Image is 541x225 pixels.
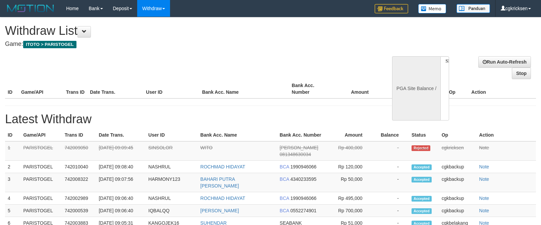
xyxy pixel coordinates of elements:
[277,129,330,141] th: Bank Acc. Number
[290,196,317,201] span: 1990946066
[62,205,96,217] td: 742000539
[18,79,63,98] th: Game/API
[409,129,439,141] th: Status
[479,145,489,150] a: Note
[199,79,289,98] th: Bank Acc. Name
[479,176,489,182] a: Note
[456,4,490,13] img: panduan.png
[200,176,239,189] a: BAHARI PUTRA [PERSON_NAME]
[200,164,245,169] a: ROCHMAD HIDAYAT
[290,164,317,169] span: 1990946066
[289,79,334,98] th: Bank Acc. Number
[330,205,373,217] td: Rp 700,000
[290,176,317,182] span: 4340233595
[373,161,409,173] td: -
[21,173,62,192] td: PARISTOGEL
[5,141,21,161] td: 1
[21,129,62,141] th: Game/API
[478,56,531,68] a: Run Auto-Refresh
[21,205,62,217] td: PARISTOGEL
[439,205,477,217] td: cgkbackup
[439,173,477,192] td: cgkbackup
[87,79,143,98] th: Date Trans.
[373,205,409,217] td: -
[439,141,477,161] td: cgkricksen
[5,79,18,98] th: ID
[5,173,21,192] td: 3
[439,192,477,205] td: cgkbackup
[418,4,446,13] img: Button%20Memo.svg
[62,161,96,173] td: 742010040
[469,79,536,98] th: Action
[62,192,96,205] td: 742002989
[280,152,311,157] span: 081348630034
[412,177,432,182] span: Accepted
[412,208,432,214] span: Accepted
[5,205,21,217] td: 5
[5,192,21,205] td: 4
[62,173,96,192] td: 742008322
[280,196,289,201] span: BCA
[392,56,440,121] div: PGA Site Balance /
[200,145,212,150] a: WITO
[143,79,199,98] th: User ID
[439,161,477,173] td: cgkbackup
[334,79,379,98] th: Amount
[96,205,146,217] td: [DATE] 09:06:40
[479,164,489,169] a: Note
[446,79,469,98] th: Op
[373,173,409,192] td: -
[290,208,317,213] span: 0552274901
[62,129,96,141] th: Trans ID
[280,145,318,150] span: [PERSON_NAME]
[146,129,198,141] th: User ID
[412,196,432,202] span: Accepted
[200,208,239,213] a: [PERSON_NAME]
[373,129,409,141] th: Balance
[5,3,56,13] img: MOTION_logo.png
[330,161,373,173] td: Rp 120,000
[280,164,289,169] span: BCA
[146,141,198,161] td: SINSOLOR
[146,161,198,173] td: NASHRUL
[96,173,146,192] td: [DATE] 09:07:56
[412,145,430,151] span: Rejected
[330,141,373,161] td: Rp 400,000
[21,141,62,161] td: PARISTOGEL
[330,192,373,205] td: Rp 495,000
[375,4,408,13] img: Feedback.jpg
[373,141,409,161] td: -
[198,129,277,141] th: Bank Acc. Name
[146,192,198,205] td: NASHRUL
[96,192,146,205] td: [DATE] 09:06:40
[23,41,76,48] span: ITOTO > PARISTOGEL
[479,208,489,213] a: Note
[5,24,354,37] h1: Withdraw List
[96,161,146,173] td: [DATE] 09:08:40
[146,205,198,217] td: IQBALQQ
[280,208,289,213] span: BCA
[373,192,409,205] td: -
[330,173,373,192] td: Rp 50,000
[200,196,245,201] a: ROCHMAD HIDAYAT
[5,112,536,126] h1: Latest Withdraw
[62,141,96,161] td: 742009050
[280,176,289,182] span: BCA
[63,79,87,98] th: Trans ID
[5,129,21,141] th: ID
[512,68,531,79] a: Stop
[146,173,198,192] td: HARMONY123
[96,129,146,141] th: Date Trans.
[5,161,21,173] td: 2
[21,161,62,173] td: PARISTOGEL
[5,41,354,48] h4: Game:
[330,129,373,141] th: Amount
[21,192,62,205] td: PARISTOGEL
[439,129,477,141] th: Op
[477,129,536,141] th: Action
[379,79,420,98] th: Balance
[479,196,489,201] a: Note
[96,141,146,161] td: [DATE] 09:09:45
[412,164,432,170] span: Accepted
